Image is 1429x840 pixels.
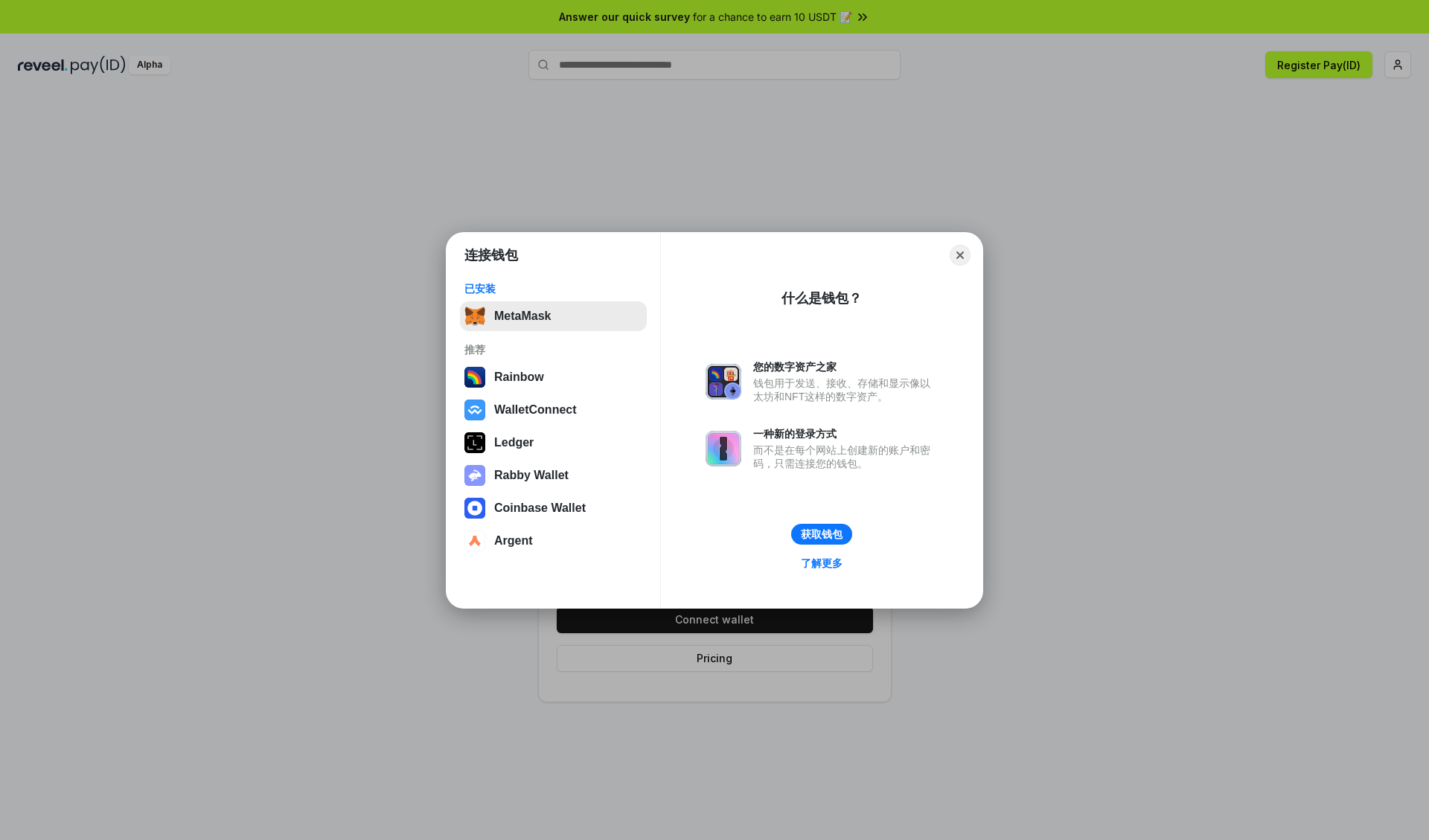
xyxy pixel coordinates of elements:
[460,395,647,425] button: WalletConnect
[460,362,647,392] button: Rainbow
[706,364,741,400] img: svg+xml,%3Csvg%20xmlns%3D%22http%3A%2F%2Fwww.w3.org%2F2000%2Fsvg%22%20fill%3D%22none%22%20viewBox...
[494,371,544,384] div: Rainbow
[792,554,851,573] a: 了解更多
[460,493,647,523] button: Coinbase Wallet
[464,530,485,551] img: svg+xml,%3Csvg%20width%3D%2228%22%20height%3D%2228%22%20viewBox%3D%220%200%2028%2028%22%20fill%3D...
[494,403,577,417] div: WalletConnect
[464,246,518,264] h1: 连接钱包
[791,524,852,545] button: 获取钱包
[801,557,843,570] div: 了解更多
[464,306,485,327] img: svg+xml,%3Csvg%20fill%3D%22none%22%20height%3D%2233%22%20viewBox%3D%220%200%2035%2033%22%20width%...
[494,436,534,449] div: Ledger
[464,282,642,295] div: 已安装
[464,498,485,519] img: svg+xml,%3Csvg%20width%3D%2228%22%20height%3D%2228%22%20viewBox%3D%220%200%2028%2028%22%20fill%3D...
[460,461,647,490] button: Rabby Wallet
[494,501,586,515] div: Coinbase Wallet
[753,360,938,373] div: 您的数字资产之家
[494,469,569,482] div: Rabby Wallet
[460,428,647,458] button: Ledger
[464,432,485,453] img: svg+xml,%3Csvg%20xmlns%3D%22http%3A%2F%2Fwww.w3.org%2F2000%2Fsvg%22%20width%3D%2228%22%20height%3...
[753,376,938,403] div: 钱包用于发送、接收、存储和显示像以太坊和NFT这样的数字资产。
[460,301,647,331] button: MetaMask
[494,534,533,548] div: Argent
[464,367,485,388] img: svg+xml,%3Csvg%20width%3D%22120%22%20height%3D%22120%22%20viewBox%3D%220%200%20120%20120%22%20fil...
[801,528,843,541] div: 获取钱包
[464,343,642,356] div: 推荐
[464,465,485,486] img: svg+xml,%3Csvg%20xmlns%3D%22http%3A%2F%2Fwww.w3.org%2F2000%2Fsvg%22%20fill%3D%22none%22%20viewBox...
[753,427,938,440] div: 一种新的登录方式
[753,443,938,470] div: 而不是在每个网站上创建新的账户和密码，只需连接您的钱包。
[706,431,741,467] img: svg+xml,%3Csvg%20xmlns%3D%22http%3A%2F%2Fwww.w3.org%2F2000%2Fsvg%22%20fill%3D%22none%22%20viewBox...
[781,289,862,307] div: 什么是钱包？
[460,526,647,556] button: Argent
[950,245,971,266] button: Close
[464,400,485,420] img: svg+xml,%3Csvg%20width%3D%2228%22%20height%3D%2228%22%20viewBox%3D%220%200%2028%2028%22%20fill%3D...
[494,310,551,323] div: MetaMask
